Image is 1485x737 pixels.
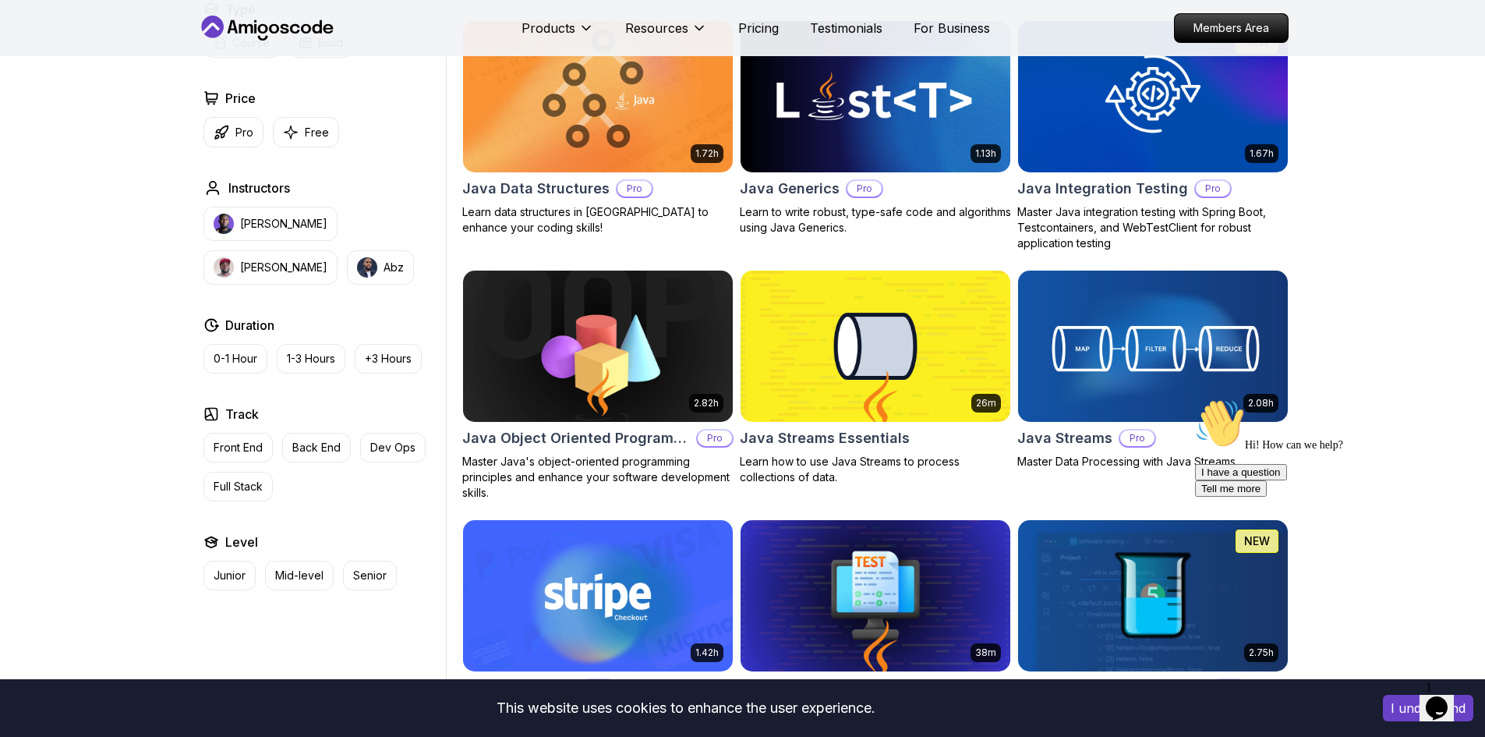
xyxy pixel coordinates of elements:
[214,351,257,367] p: 0-1 Hour
[975,147,996,160] p: 1.13h
[914,19,990,37] a: For Business
[287,351,335,367] p: 1-3 Hours
[694,397,719,409] p: 2.82h
[462,677,573,699] h2: Stripe Checkout
[741,271,1010,422] img: Java Streams Essentials card
[282,433,351,462] button: Back End
[1120,431,1154,446] p: Pro
[1420,675,1469,721] iframe: chat widget
[847,181,882,197] p: Pro
[1017,20,1289,251] a: Java Integration Testing card1.67hNEWJava Integration TestingProMaster Java integration testing w...
[740,427,910,449] h2: Java Streams Essentials
[738,19,779,37] a: Pricing
[1250,147,1274,160] p: 1.67h
[225,316,274,335] h2: Duration
[1018,21,1288,172] img: Java Integration Testing card
[740,20,1011,236] a: Java Generics card1.13hJava GenericsProLearn to write robust, type-safe code and algorithms using...
[347,250,414,285] button: instructor imgAbz
[463,21,733,172] img: Java Data Structures card
[1017,204,1289,251] p: Master Java integration testing with Spring Boot, Testcontainers, and WebTestClient for robust ap...
[292,440,341,455] p: Back End
[740,178,840,200] h2: Java Generics
[456,267,739,425] img: Java Object Oriented Programming card
[625,19,688,37] p: Resources
[12,691,1359,725] div: This website uses cookies to enhance the user experience.
[1175,14,1288,42] p: Members Area
[522,19,575,37] p: Products
[277,344,345,374] button: 1-3 Hours
[1017,677,1204,699] h2: Java Unit Testing and TDD
[214,568,246,583] p: Junior
[343,561,397,590] button: Senior
[625,19,707,50] button: Resources
[203,207,338,241] button: instructor img[PERSON_NAME]
[265,561,334,590] button: Mid-level
[214,479,263,494] p: Full Stack
[355,344,422,374] button: +3 Hours
[6,72,98,88] button: I have a question
[695,147,719,160] p: 1.72h
[214,214,234,234] img: instructor img
[1174,13,1289,43] a: Members Area
[462,454,734,501] p: Master Java's object-oriented programming principles and enhance your software development skills.
[1196,181,1230,197] p: Pro
[225,89,256,108] h2: Price
[462,204,734,236] p: Learn data structures in [GEOGRAPHIC_DATA] to enhance your coding skills!
[1018,271,1288,422] img: Java Streams card
[360,433,426,462] button: Dev Ops
[203,250,338,285] button: instructor img[PERSON_NAME]
[365,351,412,367] p: +3 Hours
[214,440,263,455] p: Front End
[203,561,256,590] button: Junior
[6,47,154,58] span: Hi! How can we help?
[225,533,258,551] h2: Level
[357,257,377,278] img: instructor img
[273,117,339,147] button: Free
[740,677,937,699] h2: Java Unit Testing Essentials
[6,6,56,56] img: :wave:
[740,204,1011,236] p: Learn to write robust, type-safe code and algorithms using Java Generics.
[275,568,324,583] p: Mid-level
[695,647,719,659] p: 1.42h
[740,519,1011,735] a: Java Unit Testing Essentials card38mJava Unit Testing EssentialsLearn the basics of unit testing ...
[462,427,690,449] h2: Java Object Oriented Programming
[741,21,1010,172] img: Java Generics card
[810,19,882,37] a: Testimonials
[740,270,1011,485] a: Java Streams Essentials card26mJava Streams EssentialsLearn how to use Java Streams to process co...
[976,397,996,409] p: 26m
[384,260,404,275] p: Abz
[228,179,290,197] h2: Instructors
[1189,392,1469,667] iframe: chat widget
[370,440,415,455] p: Dev Ops
[462,519,734,735] a: Stripe Checkout card1.42hStripe CheckoutProAccept payments from your customers with Stripe Checkout.
[462,270,734,501] a: Java Object Oriented Programming card2.82hJava Object Oriented ProgrammingProMaster Java's object...
[240,216,327,232] p: [PERSON_NAME]
[975,647,996,659] p: 38m
[522,19,594,50] button: Products
[1017,454,1289,469] p: Master Data Processing with Java Streams
[225,405,259,423] h2: Track
[1383,695,1473,721] button: Accept cookies
[353,568,387,583] p: Senior
[1017,178,1188,200] h2: Java Integration Testing
[6,6,287,105] div: 👋Hi! How can we help?I have a questionTell me more
[203,433,273,462] button: Front End
[741,520,1010,671] img: Java Unit Testing Essentials card
[740,454,1011,485] p: Learn how to use Java Streams to process collections of data.
[617,181,652,197] p: Pro
[203,117,263,147] button: Pro
[240,260,327,275] p: [PERSON_NAME]
[463,520,733,671] img: Stripe Checkout card
[698,431,732,446] p: Pro
[1018,520,1288,671] img: Java Unit Testing and TDD card
[203,344,267,374] button: 0-1 Hour
[203,472,273,501] button: Full Stack
[305,125,329,140] p: Free
[462,178,610,200] h2: Java Data Structures
[462,20,734,236] a: Java Data Structures card1.72hJava Data StructuresProLearn data structures in [GEOGRAPHIC_DATA] t...
[235,125,253,140] p: Pro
